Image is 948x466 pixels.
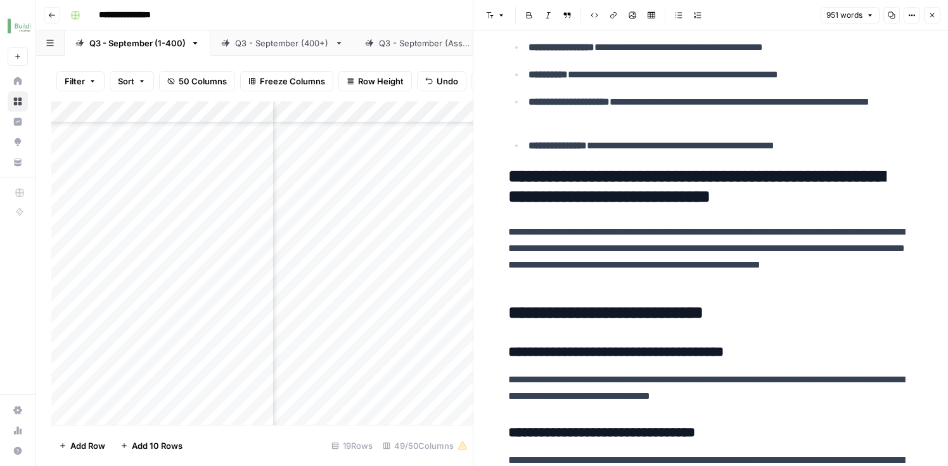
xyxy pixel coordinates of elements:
[8,441,28,461] button: Help + Support
[8,400,28,420] a: Settings
[378,436,473,456] div: 49/50 Columns
[159,71,235,91] button: 50 Columns
[8,112,28,132] a: Insights
[826,10,862,21] span: 951 words
[240,71,333,91] button: Freeze Columns
[65,30,210,56] a: Q3 - September (1-400)
[51,436,113,456] button: Add Row
[56,71,105,91] button: Filter
[89,37,186,49] div: Q3 - September (1-400)
[260,75,325,87] span: Freeze Columns
[8,132,28,152] a: Opportunities
[338,71,412,91] button: Row Height
[326,436,378,456] div: 19 Rows
[70,439,105,452] span: Add Row
[8,15,30,37] img: Buildium Logo
[8,71,28,91] a: Home
[821,7,880,23] button: 951 words
[358,75,404,87] span: Row Height
[8,420,28,441] a: Usage
[110,71,154,91] button: Sort
[8,152,28,172] a: Your Data
[354,30,497,56] a: Q3 - September (Assn.)
[118,75,134,87] span: Sort
[132,439,183,452] span: Add 10 Rows
[210,30,354,56] a: Q3 - September (400+)
[235,37,330,49] div: Q3 - September (400+)
[113,436,190,456] button: Add 10 Rows
[179,75,227,87] span: 50 Columns
[379,37,473,49] div: Q3 - September (Assn.)
[8,91,28,112] a: Browse
[437,75,458,87] span: Undo
[65,75,85,87] span: Filter
[8,10,28,42] button: Workspace: Buildium
[417,71,466,91] button: Undo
